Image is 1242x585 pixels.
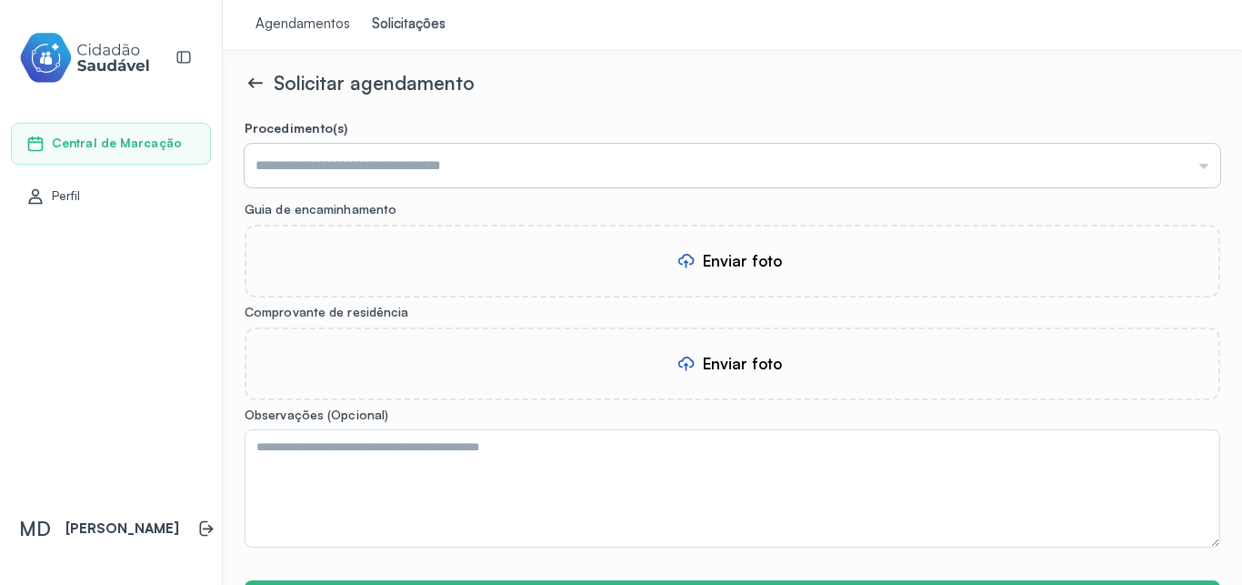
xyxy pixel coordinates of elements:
span: MD [19,517,51,540]
a: Central de Marcação [26,135,195,153]
label: Comprovante de residência [245,305,1220,320]
div: Solicitações [372,15,446,34]
div: Enviar foto [703,354,782,373]
div: Agendamentos [255,15,350,34]
img: cidadao-saudavel-filled-logo.svg [19,29,150,86]
span: Central de Marcação [52,136,182,151]
span: Procedimento(s) [245,120,348,136]
a: Perfil [26,187,195,206]
p: [PERSON_NAME] [65,520,179,538]
span: Observações (Opcional) [245,407,388,422]
span: Perfil [52,188,81,204]
div: Enviar foto [703,251,782,270]
span: Solicitar agendamento [274,71,475,95]
label: Guia de encaminhamento [245,202,1220,217]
